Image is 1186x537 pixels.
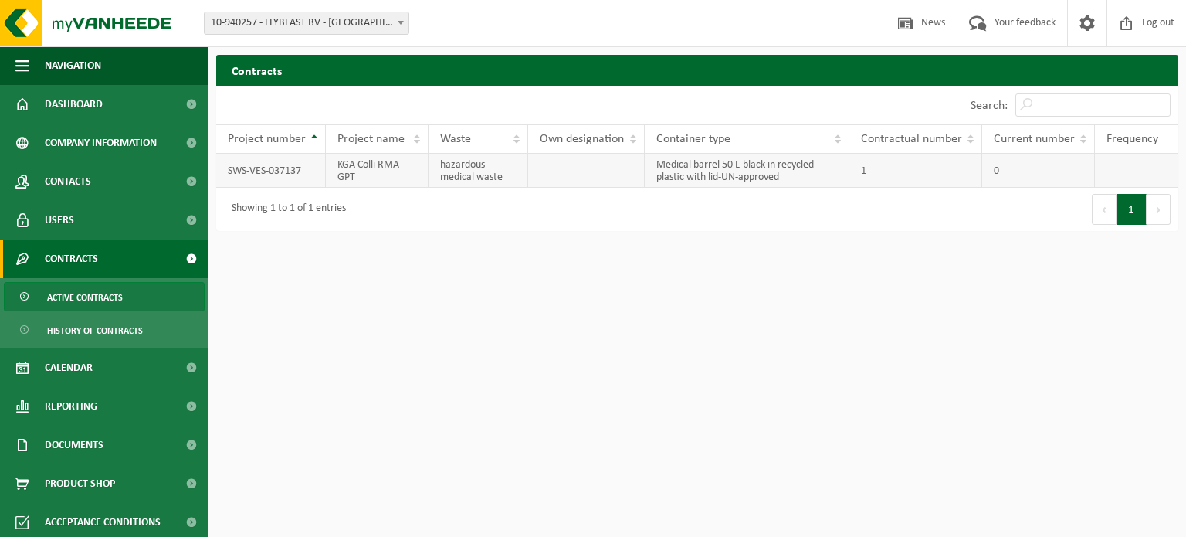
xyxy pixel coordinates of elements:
[4,315,205,345] a: History of contracts
[45,348,93,387] span: Calendar
[337,133,405,145] span: Project name
[656,133,730,145] span: Container type
[47,316,143,345] span: History of contracts
[45,85,103,124] span: Dashboard
[849,154,982,188] td: 1
[228,133,306,145] span: Project number
[47,283,123,312] span: Active contracts
[1117,194,1147,225] button: 1
[45,387,97,426] span: Reporting
[971,100,1008,112] label: Search:
[645,154,849,188] td: Medical barrel 50 L-black-in recycled plastic with lid-UN-approved
[224,195,346,223] div: Showing 1 to 1 of 1 entries
[45,162,91,201] span: Contacts
[994,133,1075,145] span: Current number
[540,133,624,145] span: Own designation
[45,464,115,503] span: Product Shop
[326,154,429,188] td: KGA Colli RMA GPT
[216,55,1178,85] h2: Contracts
[45,46,101,85] span: Navigation
[1092,194,1117,225] button: Previous
[205,12,408,34] span: 10-940257 - FLYBLAST BV - ANTWERPEN
[45,124,157,162] span: Company information
[204,12,409,35] span: 10-940257 - FLYBLAST BV - ANTWERPEN
[982,154,1095,188] td: 0
[861,133,962,145] span: Contractual number
[216,154,326,188] td: SWS-VES-037137
[429,154,529,188] td: hazardous medical waste
[45,240,98,278] span: Contracts
[1106,133,1158,145] span: Frequency
[45,426,103,464] span: Documents
[4,282,205,311] a: Active contracts
[440,133,471,145] span: Waste
[45,201,74,240] span: Users
[1147,194,1171,225] button: Next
